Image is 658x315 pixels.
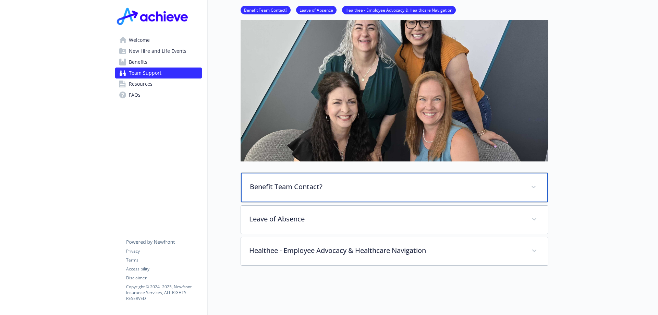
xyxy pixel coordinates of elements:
p: Leave of Absence [249,214,523,224]
a: Welcome [115,35,202,46]
a: Benefits [115,57,202,68]
a: FAQs [115,89,202,100]
span: Benefits [129,57,147,68]
a: New Hire and Life Events [115,46,202,57]
span: Welcome [129,35,150,46]
span: Resources [129,78,153,89]
a: Resources [115,78,202,89]
a: Privacy [126,248,202,254]
a: Accessibility [126,266,202,272]
a: Terms [126,257,202,263]
p: Copyright © 2024 - 2025 , Newfront Insurance Services, ALL RIGHTS RESERVED [126,284,202,301]
a: Benefit Team Contact? [241,7,291,13]
span: New Hire and Life Events [129,46,186,57]
div: Leave of Absence [241,206,548,234]
p: Healthee - Employee Advocacy & Healthcare Navigation [249,245,523,256]
a: Team Support [115,68,202,78]
div: Benefit Team Contact? [241,173,548,202]
span: FAQs [129,89,141,100]
a: Disclaimer [126,275,202,281]
span: Team Support [129,68,161,78]
a: Leave of Absence [296,7,337,13]
div: Healthee - Employee Advocacy & Healthcare Navigation [241,237,548,265]
p: Benefit Team Contact? [250,182,523,192]
a: Healthee - Employee Advocacy & Healthcare Navigation [342,7,456,13]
